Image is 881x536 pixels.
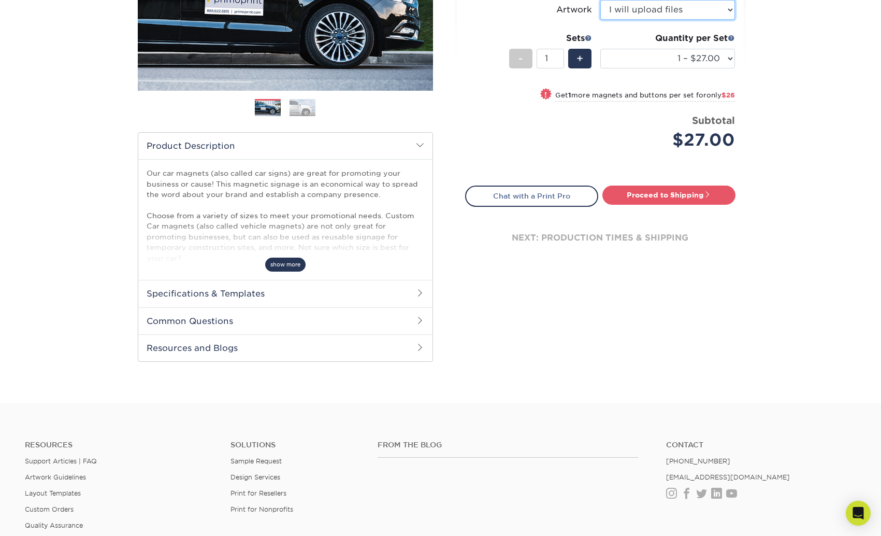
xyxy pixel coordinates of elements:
[3,504,88,532] iframe: Google Customer Reviews
[556,4,592,16] div: Artwork
[706,91,735,99] span: only
[230,489,286,497] a: Print for Resellers
[265,258,306,272] span: show more
[25,441,215,449] h4: Resources
[666,473,790,481] a: [EMAIL_ADDRESS][DOMAIN_NAME]
[509,32,592,45] div: Sets
[666,441,856,449] a: Contact
[255,100,281,118] img: Magnets and Buttons 01
[230,457,282,465] a: Sample Request
[147,168,424,348] p: Our car magnets (also called car signs) are great for promoting your business or cause! This magn...
[576,51,583,66] span: +
[25,473,86,481] a: Artwork Guidelines
[465,207,735,269] div: next: production times & shipping
[25,489,81,497] a: Layout Templates
[544,89,547,100] span: !
[378,441,638,449] h4: From the Blog
[138,307,432,334] h2: Common Questions
[465,186,598,206] a: Chat with a Print Pro
[138,334,432,361] h2: Resources and Blogs
[230,441,362,449] h4: Solutions
[692,115,735,126] strong: Subtotal
[721,91,735,99] span: $26
[600,32,735,45] div: Quantity per Set
[230,473,280,481] a: Design Services
[568,91,571,99] strong: 1
[138,133,432,159] h2: Product Description
[846,501,871,526] div: Open Intercom Messenger
[666,457,730,465] a: [PHONE_NUMBER]
[608,128,735,152] div: $27.00
[602,186,735,204] a: Proceed to Shipping
[230,505,293,513] a: Print for Nonprofits
[555,91,735,102] small: Get more magnets and buttons per set for
[25,457,97,465] a: Support Articles | FAQ
[518,51,523,66] span: -
[290,98,315,117] img: Magnets and Buttons 02
[138,280,432,307] h2: Specifications & Templates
